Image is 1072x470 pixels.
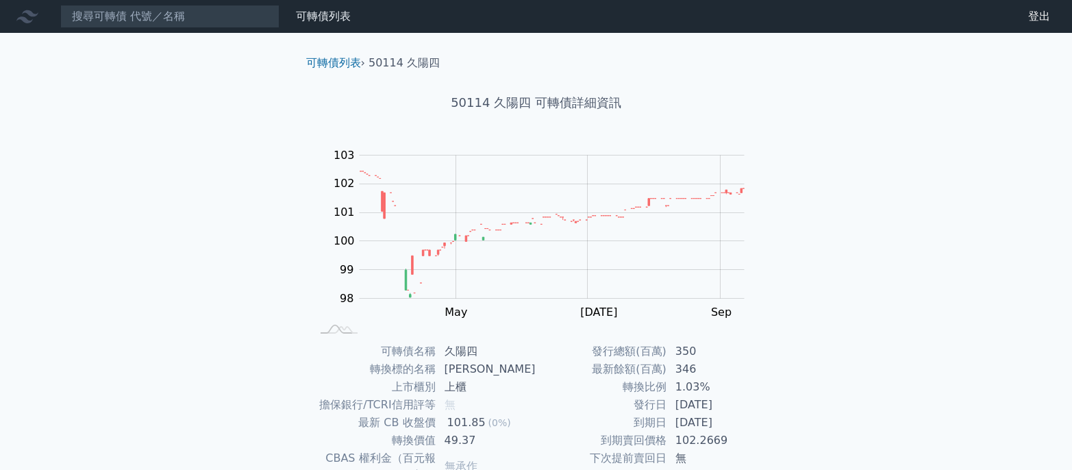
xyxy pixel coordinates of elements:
[667,414,761,432] td: [DATE]
[536,432,667,449] td: 到期賣回價格
[360,171,745,297] g: Series
[445,306,468,319] tspan: May
[436,360,536,378] td: [PERSON_NAME]
[312,360,436,378] td: 轉換標的名稱
[334,177,355,190] tspan: 102
[536,414,667,432] td: 到期日
[327,149,765,319] g: Chart
[1017,5,1061,27] a: 登出
[369,55,440,71] li: 50114 久陽四
[711,306,732,319] tspan: Sep
[436,378,536,396] td: 上櫃
[436,432,536,449] td: 49.37
[536,396,667,414] td: 發行日
[445,415,488,431] div: 101.85
[312,432,436,449] td: 轉換價值
[667,449,761,467] td: 無
[536,343,667,360] td: 發行總額(百萬)
[667,343,761,360] td: 350
[296,10,351,23] a: 可轉債列表
[60,5,279,28] input: 搜尋可轉債 代號／名稱
[334,206,355,219] tspan: 101
[334,149,355,162] tspan: 103
[312,343,436,360] td: 可轉債名稱
[488,417,511,428] span: (0%)
[312,396,436,414] td: 擔保銀行/TCRI信用評等
[536,449,667,467] td: 下次提前賣回日
[312,378,436,396] td: 上市櫃別
[312,414,436,432] td: 最新 CB 收盤價
[667,378,761,396] td: 1.03%
[667,396,761,414] td: [DATE]
[667,360,761,378] td: 346
[536,360,667,378] td: 最新餘額(百萬)
[536,378,667,396] td: 轉換比例
[581,306,618,319] tspan: [DATE]
[667,432,761,449] td: 102.2669
[334,234,355,247] tspan: 100
[436,343,536,360] td: 久陽四
[445,398,456,411] span: 無
[340,292,353,305] tspan: 98
[306,55,365,71] li: ›
[340,263,353,276] tspan: 99
[306,56,361,69] a: 可轉債列表
[295,93,777,112] h1: 50114 久陽四 可轉債詳細資訊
